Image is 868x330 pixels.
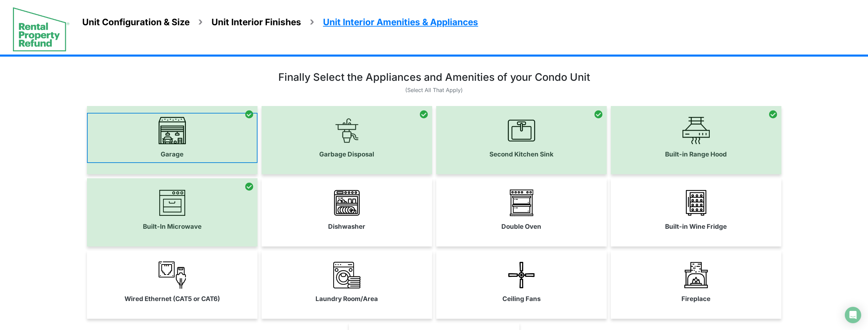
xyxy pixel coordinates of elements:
h3: Finally Select the Appliances and Amenities of your Condo Unit [278,71,590,83]
span: Unit Interior Finishes [211,17,301,27]
div: Open Intercom Messenger [845,307,861,323]
img: ceiling_fan.png [508,261,535,289]
img: Double_Oven_Icon_4.png [508,189,535,216]
img: spp logo [12,6,70,52]
span: Unit Configuration & Size [82,17,190,27]
label: Laundry Room/Area [315,294,378,304]
label: Double Oven [501,222,541,231]
img: Fireplace_Icon.png [682,261,710,289]
span: Unit Interior Amenities & Appliances [323,17,478,27]
label: Fireplace [681,294,710,304]
img: built-in-wine-fridge.png [682,189,710,216]
label: Wired Ethernet (CAT5 or CAT6) [124,294,220,304]
label: Built-in Wine Fridge [665,222,727,231]
img: laundry-room_5OBHpJr.png [333,261,361,289]
label: Ceiling Fans [502,294,541,304]
img: dishwasher.png [333,189,361,216]
label: Dishwasher [328,222,365,231]
img: home-wired-CAT5-CAT6.png [159,261,186,289]
p: (Select All That Apply) [65,86,803,94]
